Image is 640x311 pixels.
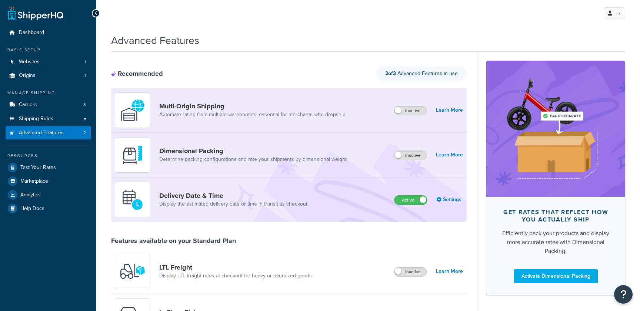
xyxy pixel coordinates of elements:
[20,165,56,171] span: Test Your Rates
[6,69,91,82] li: Origins
[19,102,37,108] span: Carriers
[6,153,91,159] div: Resources
[20,192,41,198] span: Analytics
[6,112,91,126] a: Shipping Rules
[111,33,199,48] h1: Advanced Features
[20,206,44,212] span: Help Docs
[159,156,347,163] a: Determine packing configurations and rate your shipments by dimensional weight
[19,72,36,79] span: Origins
[436,105,463,115] a: Learn More
[120,187,146,213] img: gfkeb5ejjkALwAAAABJRU5ErkJggg==
[6,202,91,215] a: Help Docs
[6,98,91,112] li: Carriers
[6,55,91,69] li: Websites
[394,196,427,204] label: Active
[6,90,91,96] div: Manage Shipping
[159,272,312,280] a: Display LTL freight rates at checkout for heavy or oversized goods
[6,188,91,202] a: Analytics
[120,142,146,168] img: DTVBYsAAAAAASUVORK5CYII=
[20,178,48,185] span: Marketplace
[19,30,44,36] span: Dashboard
[394,267,427,276] label: Inactive
[159,192,309,200] a: Delivery Date & Time
[6,26,91,40] a: Dashboard
[120,97,146,123] img: WatD5o0RtDAAAAAElFTkSuQmCC
[6,175,91,188] a: Marketplace
[394,106,427,115] label: Inactive
[436,195,463,205] a: Settings
[6,69,91,82] a: Origins1
[111,70,163,78] div: Recommended
[159,263,312,271] a: LTL Freight
[159,147,347,155] a: Dimensional Packing
[6,126,91,140] a: Advanced Features2
[385,70,458,77] span: Advanced Features in use
[19,116,53,122] span: Shipping Rules
[83,102,86,108] span: 3
[159,111,346,118] a: Automate rating from multiple warehouses, essential for merchants who dropship
[385,70,396,77] strong: 2 of 3
[83,130,86,136] span: 2
[6,47,91,53] div: Basic Setup
[111,237,236,245] div: Features available on your Standard Plan
[19,59,40,65] span: Websites
[436,266,463,277] a: Learn More
[498,209,613,223] div: Get rates that reflect how you actually ship
[436,150,463,160] a: Learn More
[6,161,91,174] a: Test Your Rates
[84,59,86,65] span: 1
[514,269,598,283] a: Activate Dimensional Packing
[159,200,309,208] a: Display the estimated delivery date or time in transit as checkout.
[6,98,91,112] a: Carriers3
[498,229,613,256] div: Efficiently pack your products and display more accurate rates with Dimensional Packing.
[614,285,633,304] button: Open Resource Center
[6,126,91,140] li: Advanced Features
[84,72,86,79] span: 1
[6,55,91,69] a: Websites1
[120,258,146,284] img: y79ZsPf0fXUFUhFXDzUgf+ktZg5F2+ohG75+v3d2s1D9TjoU8PiyCIluIjV41seZevKCRuEjTPPOKHJsQcmKCXGdfprl3L4q7...
[497,72,614,186] img: feature-image-dim-d40ad3071a2b3c8e08177464837368e35600d3c5e73b18a22c1e4bb210dc32ac.png
[159,102,346,110] a: Multi-Origin Shipping
[19,130,64,136] span: Advanced Features
[394,151,427,160] label: Inactive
